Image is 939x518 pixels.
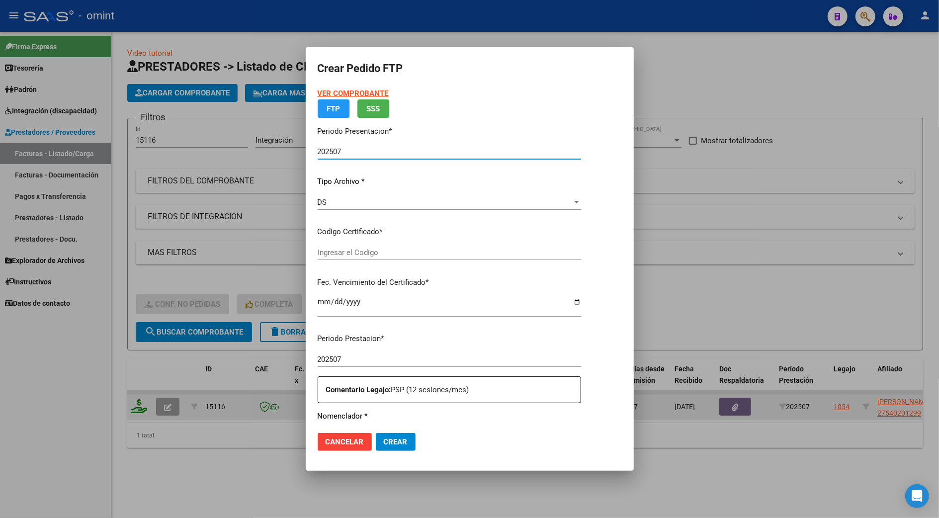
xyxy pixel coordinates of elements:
span: FTP [327,104,340,113]
p: Periodo Prestacion [318,333,581,345]
div: Open Intercom Messenger [905,484,929,508]
strong: Comentario Legajo: [326,385,391,394]
button: Crear [376,433,416,451]
p: Fec. Vencimiento del Certificado [318,277,581,288]
button: SSS [357,99,389,118]
p: PSP (12 sesiones/mes) [326,384,581,396]
p: Codigo Certificado [318,226,581,238]
span: SSS [366,104,380,113]
p: Nomenclador * [318,411,581,422]
span: Crear [384,437,408,446]
p: Tipo Archivo * [318,176,581,187]
p: Periodo Presentacion [318,126,581,137]
span: DS [318,198,327,207]
button: FTP [318,99,349,118]
a: VER COMPROBANTE [318,89,389,98]
h2: Crear Pedido FTP [318,59,622,78]
button: Cancelar [318,433,372,451]
span: Cancelar [326,437,364,446]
